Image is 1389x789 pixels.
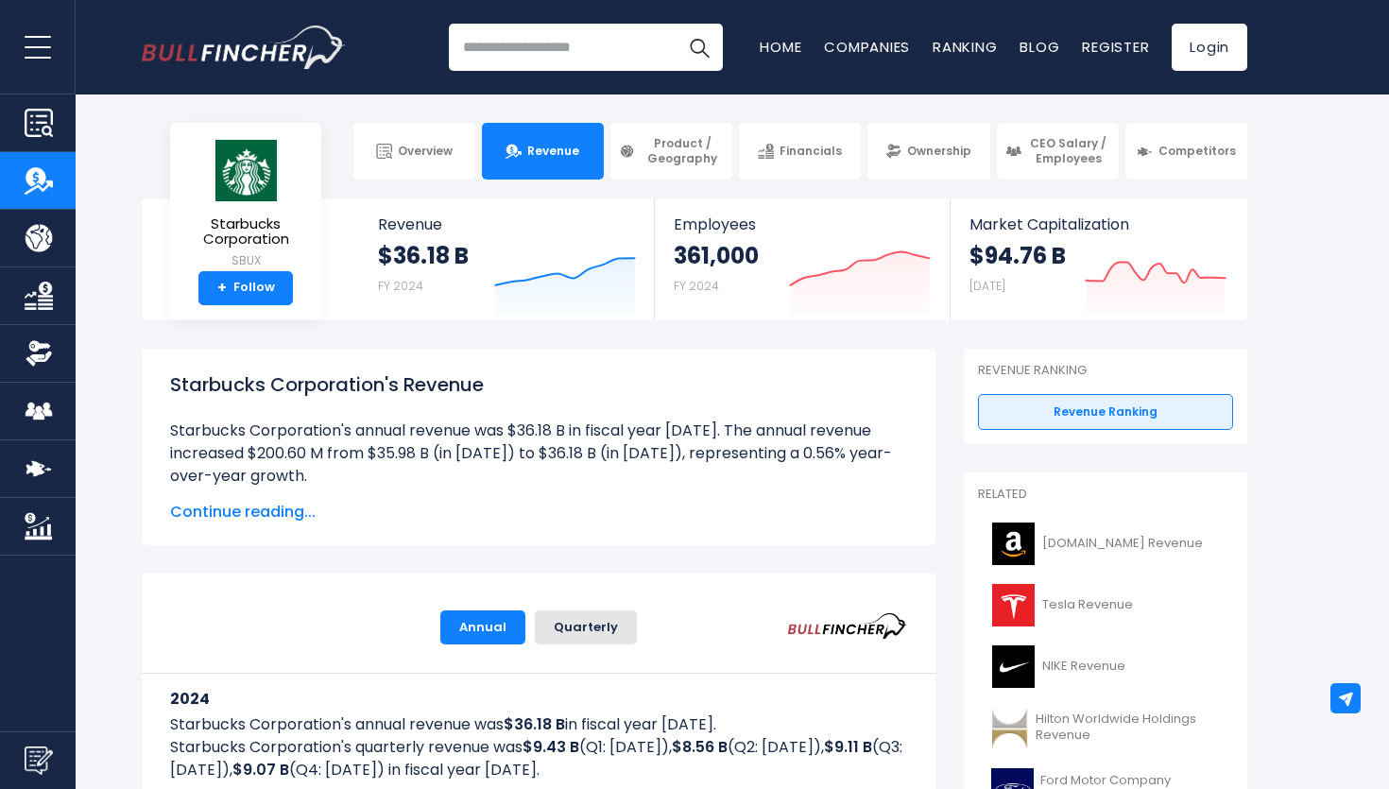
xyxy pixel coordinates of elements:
[359,198,655,320] a: Revenue $36.18 B FY 2024
[933,37,997,57] a: Ranking
[978,394,1233,430] a: Revenue Ranking
[527,144,579,159] span: Revenue
[824,736,872,758] b: $9.11 B
[989,645,1037,688] img: NKE logo
[672,736,728,758] b: $8.56 B
[1158,144,1236,159] span: Competitors
[989,707,1030,749] img: HLT logo
[1082,37,1149,57] a: Register
[951,198,1245,320] a: Market Capitalization $94.76 B [DATE]
[170,736,907,781] p: Starbucks Corporation's quarterly revenue was (Q1: [DATE]), (Q2: [DATE]), (Q3: [DATE]), (Q4: [DAT...
[867,123,989,180] a: Ownership
[353,123,475,180] a: Overview
[378,241,469,270] strong: $36.18 B
[198,271,293,305] a: +Follow
[398,144,453,159] span: Overview
[969,278,1005,294] small: [DATE]
[978,363,1233,379] p: Revenue Ranking
[997,123,1119,180] a: CEO Salary / Employees
[440,610,525,644] button: Annual
[989,584,1037,626] img: TSLA logo
[674,215,930,233] span: Employees
[978,487,1233,503] p: Related
[1172,24,1247,71] a: Login
[535,610,637,644] button: Quarterly
[907,144,971,159] span: Ownership
[142,26,346,69] img: Bullfincher logo
[824,37,910,57] a: Companies
[739,123,861,180] a: Financials
[978,641,1233,693] a: NIKE Revenue
[217,280,227,297] strong: +
[184,138,307,271] a: Starbucks Corporation SBUX
[780,144,842,159] span: Financials
[142,26,345,69] a: Go to homepage
[1020,37,1059,57] a: Blog
[482,123,604,180] a: Revenue
[378,278,423,294] small: FY 2024
[674,278,719,294] small: FY 2024
[989,523,1037,565] img: AMZN logo
[978,518,1233,570] a: [DOMAIN_NAME] Revenue
[185,252,306,269] small: SBUX
[978,702,1233,754] a: Hilton Worldwide Holdings Revenue
[969,241,1066,270] strong: $94.76 B
[378,215,636,233] span: Revenue
[170,713,907,736] p: Starbucks Corporation's annual revenue was in fiscal year [DATE].
[1125,123,1247,180] a: Competitors
[655,198,949,320] a: Employees 361,000 FY 2024
[25,339,53,368] img: Ownership
[676,24,723,71] button: Search
[1027,136,1110,165] span: CEO Salary / Employees
[504,713,565,735] b: $36.18 B
[969,215,1226,233] span: Market Capitalization
[523,736,579,758] b: $9.43 B
[170,501,907,523] span: Continue reading...
[760,37,801,57] a: Home
[978,579,1233,631] a: Tesla Revenue
[232,759,289,780] b: $9.07 B
[185,216,306,248] span: Starbucks Corporation
[170,420,907,488] li: Starbucks Corporation's annual revenue was $36.18 B in fiscal year [DATE]. The annual revenue inc...
[170,370,907,399] h1: Starbucks Corporation's Revenue
[674,241,759,270] strong: 361,000
[610,123,732,180] a: Product / Geography
[170,687,907,711] h3: 2024
[641,136,724,165] span: Product / Geography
